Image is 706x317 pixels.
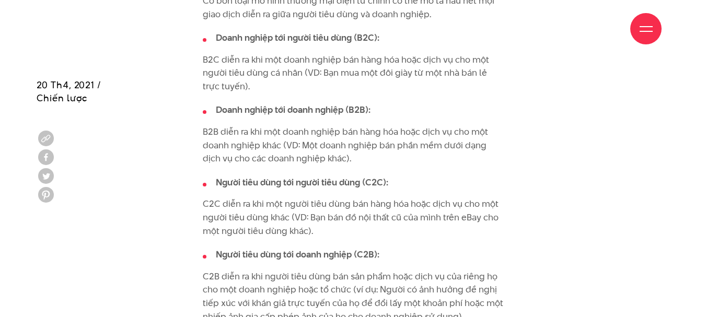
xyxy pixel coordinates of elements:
p: C2C diễn ra khi một người tiêu dùng bán hàng hóa hoặc dịch vụ cho một người tiêu dùng khác (VD: B... [203,197,504,238]
p: B2C diễn ra khi một doanh nghiệp bán hàng hóa hoặc dịch vụ cho một người tiêu dùng cá nhân (VD: B... [203,53,504,93]
span: 20 Th4, 2021 / Chiến lược [37,78,101,104]
strong: Người tiêu dùng tới người tiêu dùng (C2C): [216,176,388,189]
strong: Người tiêu dùng tới doanh nghiệp (C2B): [216,248,379,261]
strong: Doanh nghiệp tới doanh nghiệp (B2B): [216,103,371,116]
p: B2B diễn ra khi một doanh nghiệp bán hàng hóa hoặc dịch vụ cho một doanh nghiệp khác (VD: Một doa... [203,125,504,166]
